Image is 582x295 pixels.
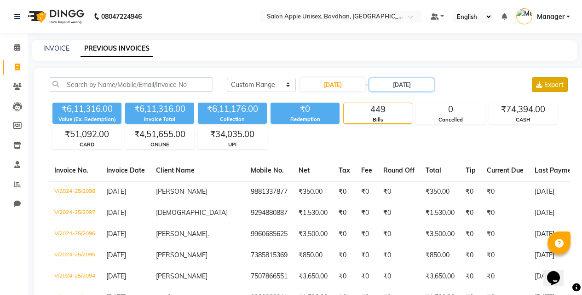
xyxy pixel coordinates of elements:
[543,258,573,286] iframe: chat widget
[53,128,121,141] div: ₹51,092.00
[481,224,529,245] td: ₹0
[378,266,420,287] td: ₹0
[356,202,378,224] td: ₹0
[460,266,481,287] td: ₹0
[466,166,476,174] span: Tip
[198,141,266,149] div: UPI
[481,266,529,287] td: ₹0
[366,80,369,90] span: -
[333,202,356,224] td: ₹0
[251,166,284,174] span: Mobile No.
[106,208,126,217] span: [DATE]
[52,103,121,116] div: ₹6,11,316.00
[52,116,121,123] div: Value (Ex. Redemption)
[300,78,365,91] input: Start Date
[420,224,460,245] td: ₹3,500.00
[49,245,101,266] td: V/2024-25/2095
[106,251,126,259] span: [DATE]
[420,245,460,266] td: ₹850.00
[356,224,378,245] td: ₹0
[156,187,207,196] span: [PERSON_NAME]
[333,266,356,287] td: ₹0
[293,202,333,224] td: ₹1,530.00
[481,245,529,266] td: ₹0
[207,230,209,238] span: .
[156,208,228,217] span: [DEMOGRAPHIC_DATA]
[481,202,529,224] td: ₹0
[106,272,126,280] span: [DATE]
[245,245,293,266] td: 7385815369
[49,266,101,287] td: V/2024-25/2094
[106,230,126,238] span: [DATE]
[481,181,529,202] td: ₹0
[361,166,372,174] span: Fee
[299,166,310,174] span: Net
[333,224,356,245] td: ₹0
[537,12,565,22] span: Manager
[420,181,460,202] td: ₹350.00
[426,166,441,174] span: Total
[54,166,88,174] span: Invoice No.
[49,77,213,92] input: Search by Name/Mobile/Email/Invoice No
[245,224,293,245] td: 9960685625
[333,245,356,266] td: ₹0
[126,128,194,141] div: ₹4,51,655.00
[416,103,484,116] div: 0
[156,230,207,238] span: [PERSON_NAME]
[293,245,333,266] td: ₹850.00
[378,202,420,224] td: ₹0
[245,202,293,224] td: 9294880887
[43,44,69,52] a: INVOICE
[23,4,86,29] img: logo
[156,166,195,174] span: Client Name
[420,202,460,224] td: ₹1,530.00
[516,8,532,24] img: Manager
[49,202,101,224] td: V/2024-25/2097
[378,224,420,245] td: ₹0
[544,81,564,89] span: Export
[106,187,126,196] span: [DATE]
[356,181,378,202] td: ₹0
[49,224,101,245] td: V/2024-25/2096
[271,103,340,116] div: ₹0
[81,40,153,57] a: PREVIOUS INVOICES
[532,77,568,92] button: Export
[125,103,194,116] div: ₹6,11,316.00
[356,266,378,287] td: ₹0
[369,78,434,91] input: End Date
[271,116,340,123] div: Redemption
[339,166,350,174] span: Tax
[198,128,266,141] div: ₹34,035.00
[460,224,481,245] td: ₹0
[378,245,420,266] td: ₹0
[416,116,484,124] div: Cancelled
[101,4,142,29] b: 08047224946
[383,166,415,174] span: Round Off
[344,103,412,116] div: 449
[156,272,207,280] span: [PERSON_NAME]
[198,116,267,123] div: Collection
[460,245,481,266] td: ₹0
[293,224,333,245] td: ₹3,500.00
[156,251,207,259] span: [PERSON_NAME]
[378,181,420,202] td: ₹0
[344,116,412,124] div: Bills
[460,181,481,202] td: ₹0
[293,266,333,287] td: ₹3,650.00
[487,166,524,174] span: Current Due
[245,181,293,202] td: 9881337877
[489,103,557,116] div: ₹74,394.00
[460,202,481,224] td: ₹0
[420,266,460,287] td: ₹3,650.00
[106,166,145,174] span: Invoice Date
[126,141,194,149] div: ONLINE
[333,181,356,202] td: ₹0
[49,181,101,202] td: V/2024-25/2098
[489,116,557,124] div: CASH
[53,141,121,149] div: CARD
[245,266,293,287] td: 7507866551
[125,116,194,123] div: Invoice Total
[356,245,378,266] td: ₹0
[293,181,333,202] td: ₹350.00
[198,103,267,116] div: ₹6,11,176.00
